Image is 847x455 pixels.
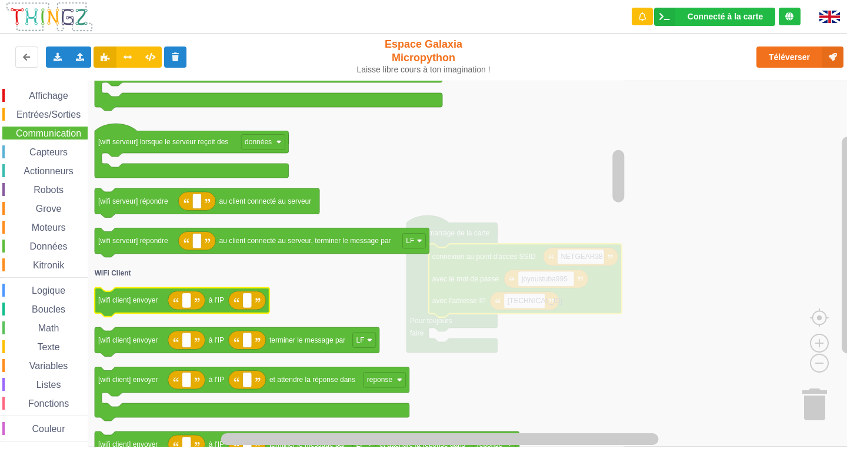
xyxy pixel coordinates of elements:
text: LF [356,336,365,344]
span: Math [36,323,61,333]
span: Kitronik [31,260,66,270]
text: [wifi serveur] répondre [98,197,168,205]
span: Texte [35,342,61,352]
text: LF [406,237,415,245]
div: Tu es connecté au serveur de création de Thingz [779,8,801,25]
text: [wifi serveur] répondre [98,237,168,245]
span: Couleur [31,424,67,434]
span: Moteurs [30,222,68,233]
span: Actionneurs [22,166,75,176]
span: Affichage [27,91,69,101]
img: thingz_logo.png [5,1,94,32]
text: à l'IP [209,376,224,384]
div: Ta base fonctionne bien ! [654,8,775,26]
text: reponse [367,376,393,384]
text: terminer le message par [269,336,345,344]
span: Grove [34,204,64,214]
div: Connecté à la carte [688,12,763,21]
button: Téléverser [756,47,843,68]
span: Entrées/Sorties [15,109,82,119]
text: à l'IP [209,336,224,344]
text: [wifi client] envoyer [98,297,158,305]
img: gb.png [819,11,840,23]
span: Boucles [30,304,67,314]
span: Variables [28,361,70,371]
span: Fonctions [26,398,71,408]
text: [wifi serveur] lorsque le serveur reçoit des [98,138,228,146]
text: à l'IP [209,297,224,305]
text: données [245,138,272,146]
text: et attendre la réponse dans [269,376,355,384]
span: Capteurs [28,147,69,157]
text: WiFi Client [95,269,131,277]
span: Communication [14,128,83,138]
span: Listes [35,380,63,390]
text: au client connecté au serveur, terminer le message par [219,237,391,245]
text: [wifi client] envoyer [98,336,158,344]
span: Robots [32,185,65,195]
div: Espace Galaxia Micropython [352,38,496,75]
text: [wifi client] envoyer [98,376,158,384]
span: Logique [30,285,67,295]
div: Laisse libre cours à ton imagination ! [352,65,496,75]
span: Données [28,241,69,251]
text: au client connecté au serveur [219,197,312,205]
